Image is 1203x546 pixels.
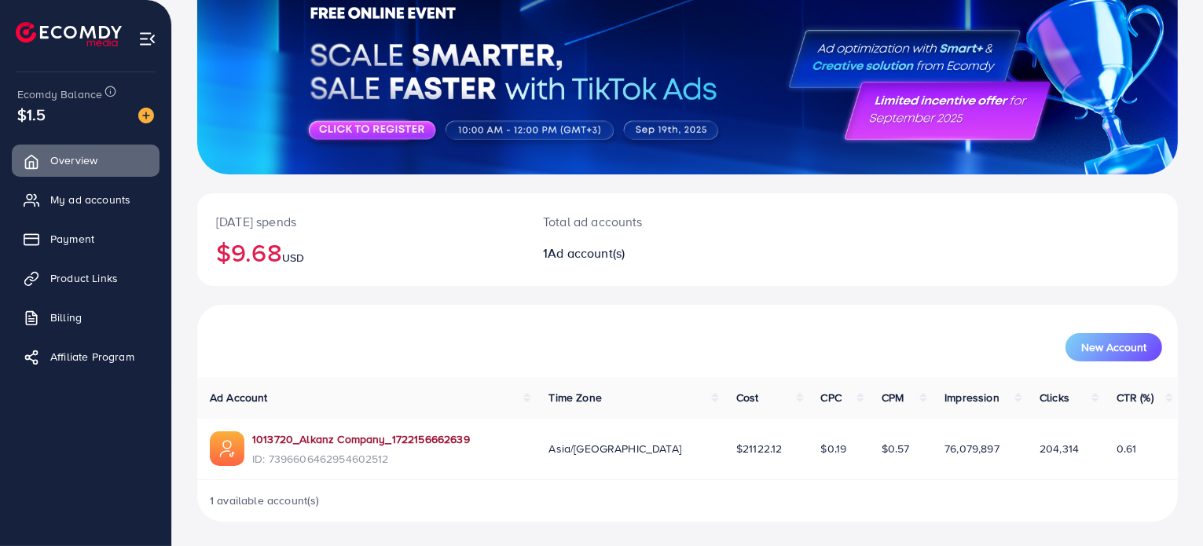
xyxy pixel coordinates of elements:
span: Cost [736,390,759,405]
span: Billing [50,310,82,325]
span: 0.61 [1117,441,1137,456]
span: Impression [944,390,999,405]
a: Payment [12,223,160,255]
span: Payment [50,231,94,247]
span: New Account [1081,342,1146,353]
span: Ecomdy Balance [17,86,102,102]
span: $0.57 [882,441,910,456]
span: 76,079,897 [944,441,999,456]
a: Affiliate Program [12,341,160,372]
span: Asia/[GEOGRAPHIC_DATA] [548,441,681,456]
p: [DATE] spends [216,212,505,231]
span: My ad accounts [50,192,130,207]
span: Time Zone [548,390,601,405]
img: ic-ads-acc.e4c84228.svg [210,431,244,466]
span: CTR (%) [1117,390,1153,405]
a: Overview [12,145,160,176]
span: Overview [50,152,97,168]
button: New Account [1065,333,1162,361]
h2: $9.68 [216,237,505,267]
span: Ad account(s) [548,244,625,262]
img: menu [138,30,156,48]
span: CPC [821,390,842,405]
p: Total ad accounts [543,212,750,231]
a: Product Links [12,262,160,294]
h2: 1 [543,246,750,261]
a: 1013720_Alkanz Company_1722156662639 [252,431,470,447]
span: ID: 7396606462954602512 [252,451,470,467]
iframe: Chat [1136,475,1191,534]
a: My ad accounts [12,184,160,215]
span: $1.5 [17,103,46,126]
img: image [138,108,154,123]
span: 204,314 [1040,441,1079,456]
span: Product Links [50,270,118,286]
a: Billing [12,302,160,333]
span: 1 available account(s) [210,493,320,508]
span: $0.19 [821,441,847,456]
span: CPM [882,390,904,405]
img: logo [16,22,122,46]
span: Clicks [1040,390,1069,405]
span: Ad Account [210,390,268,405]
span: USD [282,250,304,266]
span: Affiliate Program [50,349,134,365]
span: $21122.12 [736,441,782,456]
